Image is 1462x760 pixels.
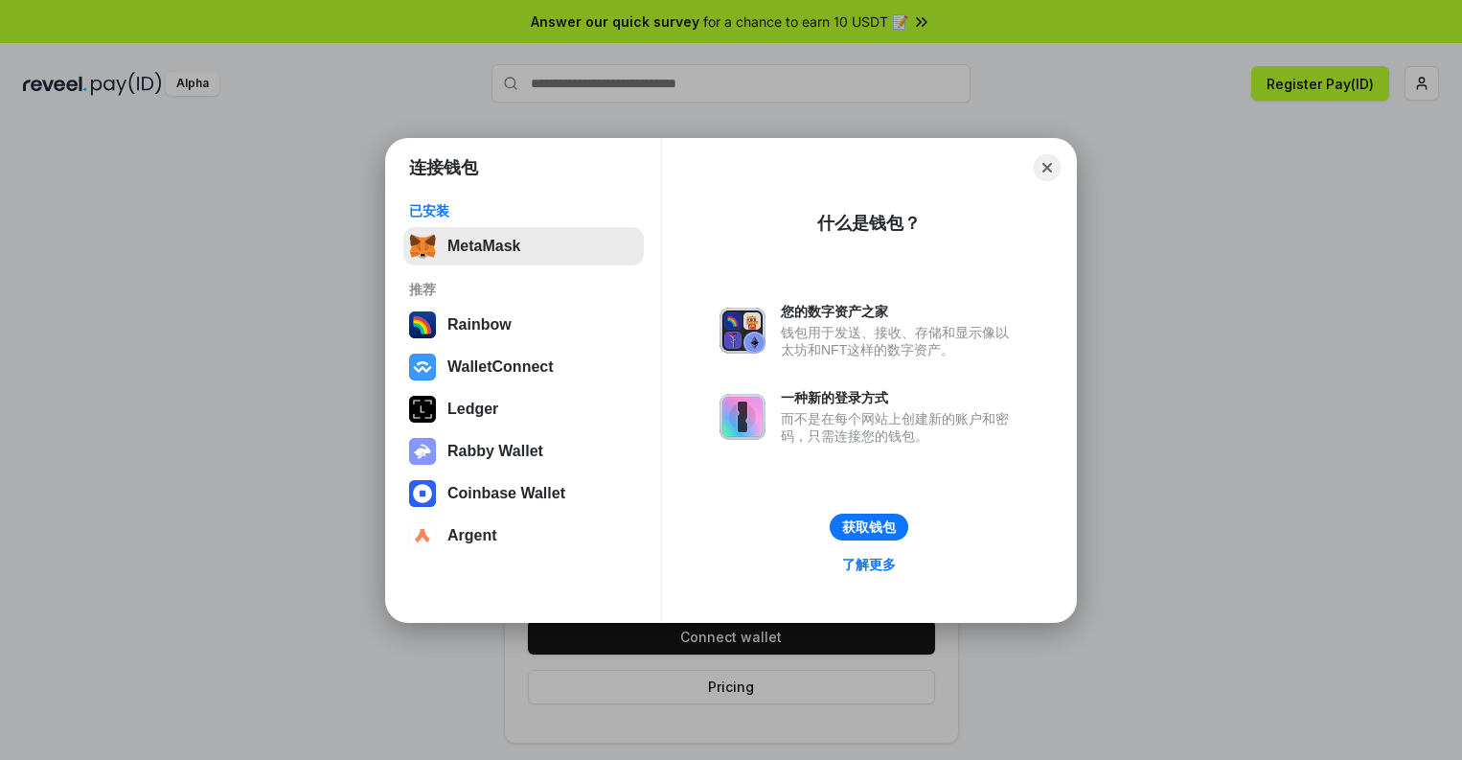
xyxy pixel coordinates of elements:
img: svg+xml,%3Csvg%20width%3D%2228%22%20height%3D%2228%22%20viewBox%3D%220%200%2028%2028%22%20fill%3D... [409,480,436,507]
img: svg+xml,%3Csvg%20width%3D%2228%22%20height%3D%2228%22%20viewBox%3D%220%200%2028%2028%22%20fill%3D... [409,354,436,380]
img: svg+xml,%3Csvg%20xmlns%3D%22http%3A%2F%2Fwww.w3.org%2F2000%2Fsvg%22%20fill%3D%22none%22%20viewBox... [409,438,436,465]
button: Close [1034,154,1061,181]
button: Ledger [403,390,644,428]
button: Rainbow [403,306,644,344]
button: 获取钱包 [830,514,908,541]
h1: 连接钱包 [409,156,478,179]
div: 了解更多 [842,556,896,573]
div: Coinbase Wallet [447,485,565,502]
button: Rabby Wallet [403,432,644,471]
a: 了解更多 [831,552,907,577]
div: Rainbow [447,316,512,334]
button: MetaMask [403,227,644,265]
div: 您的数字资产之家 [781,303,1018,320]
div: 获取钱包 [842,518,896,536]
div: 一种新的登录方式 [781,389,1018,406]
div: Ledger [447,401,498,418]
img: svg+xml,%3Csvg%20xmlns%3D%22http%3A%2F%2Fwww.w3.org%2F2000%2Fsvg%22%20fill%3D%22none%22%20viewBox... [720,308,765,354]
div: MetaMask [447,238,520,255]
div: 而不是在每个网站上创建新的账户和密码，只需连接您的钱包。 [781,410,1018,445]
div: Argent [447,527,497,544]
div: 已安装 [409,202,638,219]
div: 推荐 [409,281,638,298]
img: svg+xml,%3Csvg%20width%3D%2228%22%20height%3D%2228%22%20viewBox%3D%220%200%2028%2028%22%20fill%3D... [409,522,436,549]
img: svg+xml,%3Csvg%20width%3D%22120%22%20height%3D%22120%22%20viewBox%3D%220%200%20120%20120%22%20fil... [409,311,436,338]
div: Rabby Wallet [447,443,543,460]
div: WalletConnect [447,358,554,376]
div: 钱包用于发送、接收、存储和显示像以太坊和NFT这样的数字资产。 [781,324,1018,358]
button: WalletConnect [403,348,644,386]
button: Coinbase Wallet [403,474,644,513]
img: svg+xml,%3Csvg%20xmlns%3D%22http%3A%2F%2Fwww.w3.org%2F2000%2Fsvg%22%20width%3D%2228%22%20height%3... [409,396,436,423]
img: svg+xml,%3Csvg%20fill%3D%22none%22%20height%3D%2233%22%20viewBox%3D%220%200%2035%2033%22%20width%... [409,233,436,260]
img: svg+xml,%3Csvg%20xmlns%3D%22http%3A%2F%2Fwww.w3.org%2F2000%2Fsvg%22%20fill%3D%22none%22%20viewBox... [720,394,765,440]
button: Argent [403,517,644,555]
div: 什么是钱包？ [817,212,921,235]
